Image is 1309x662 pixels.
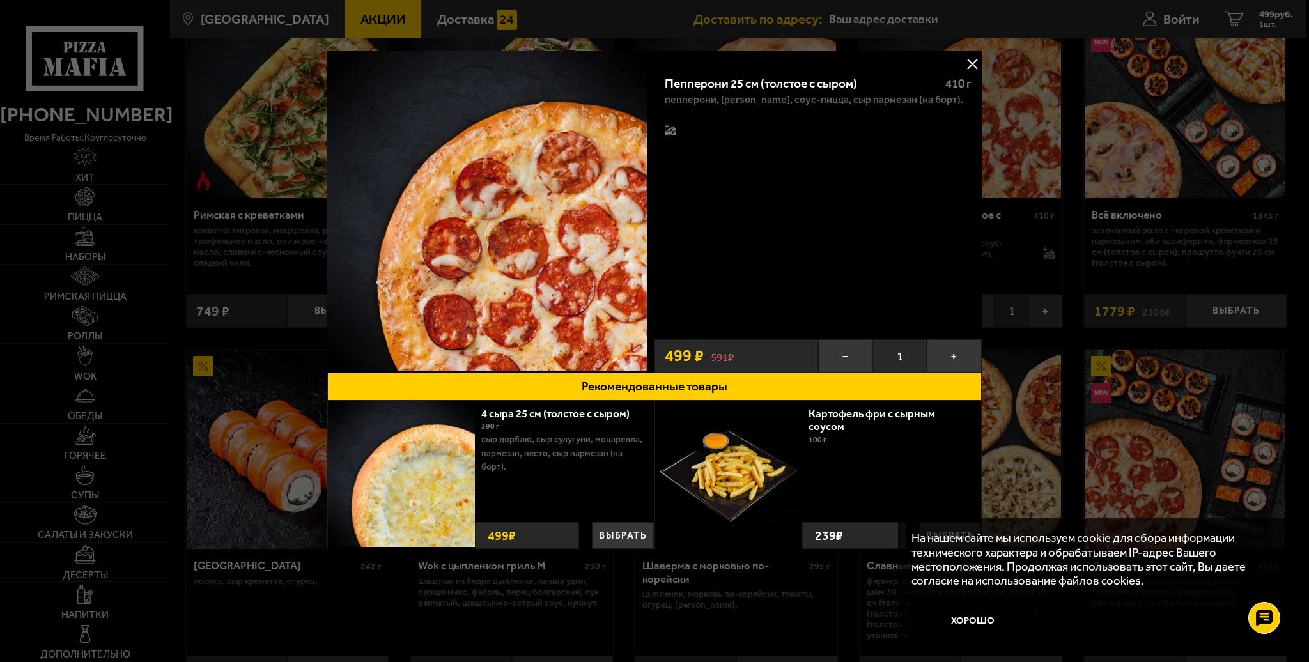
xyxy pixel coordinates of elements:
[665,76,934,91] div: Пепперони 25 см (толстое с сыром)
[481,407,643,420] a: 4 сыра 25 см (толстое с сыром)
[481,422,499,431] span: 390 г
[592,522,654,549] button: Выбрать
[872,339,927,373] span: 1
[484,523,519,548] strong: 499 ₽
[945,76,972,91] span: 410 г
[665,348,704,364] span: 499 ₽
[812,523,846,548] strong: 239 ₽
[818,339,872,373] button: −
[809,407,935,433] a: Картофель фри с сырным соусом
[481,433,645,473] p: сыр дорблю, сыр сулугуни, моцарелла, пармезан, песто, сыр пармезан (на борт).
[911,601,1034,642] button: Хорошо
[327,51,654,373] a: Пепперони 25 см (толстое с сыром)
[665,94,963,105] p: пепперони, [PERSON_NAME], соус-пицца, сыр пармезан (на борт).
[809,435,826,444] span: 100 г
[927,339,981,373] button: +
[327,373,982,401] button: Рекомендованные товары
[711,349,734,363] s: 591 ₽
[327,51,647,371] img: Пепперони 25 см (толстое с сыром)
[911,531,1269,588] p: На нашем сайте мы используем cookie для сбора информации технического характера и обрабатываем IP...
